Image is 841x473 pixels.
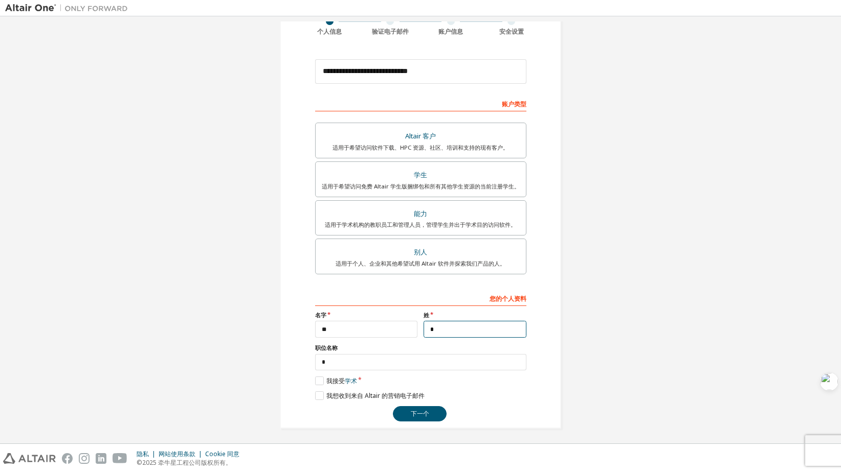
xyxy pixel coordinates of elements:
[315,344,526,352] label: 职位名称
[113,453,127,464] img: youtube.svg
[322,259,520,268] div: 适用于个人、企业和其他希望试用 Altair 软件并探索我们产品的人。
[315,376,357,385] label: 我接受
[322,245,520,259] div: 别人
[205,450,246,458] div: Cookie 同意
[345,376,357,385] a: 学术
[159,450,205,458] div: 网站使用条款
[322,144,520,152] div: 适用于希望访问软件下载、HPC 资源、社区、培训和支持的现有客户。
[322,221,520,229] div: 适用于学术机构的教职员工和管理人员，管理学生并出于学术目的访问软件。
[96,453,106,464] img: linkedin.svg
[3,453,56,464] img: altair_logo.svg
[5,3,133,13] img: 牵牛星一号
[322,168,520,182] div: 学生
[360,28,421,36] div: 验证电子邮件
[299,28,360,36] div: 个人信息
[62,453,73,464] img: facebook.svg
[481,28,542,36] div: 安全设置
[322,182,520,191] div: 适用于希望访问免费 Altair 学生版捆绑包和所有其他学生资源的当前注册学生。
[137,458,246,467] p: ©
[315,95,526,111] div: 账户类型
[137,450,159,458] div: 隐私
[315,391,425,400] label: 我想收到来自 Altair 的营销电子邮件
[315,290,526,306] div: 您的个人资料
[322,207,520,221] div: 能力
[420,28,481,36] div: 账户信息
[393,406,447,421] button: 下一个
[142,458,232,467] font: 2025 牵牛星工程公司版权所有。
[79,453,90,464] img: instagram.svg
[424,311,526,319] label: 姓
[315,311,418,319] label: 名字
[322,129,520,144] div: Altair 客户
